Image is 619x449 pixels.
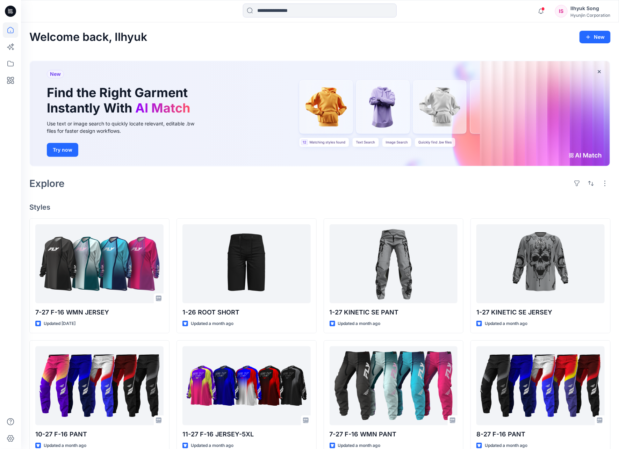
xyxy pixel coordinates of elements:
[182,346,311,426] a: 11-27 F-16 JERSEY-5XL
[330,307,458,317] p: 1-27 KINETIC SE PANT
[476,429,605,439] p: 8-27 F-16 PANT
[555,5,568,17] div: IS
[570,4,610,13] div: Ilhyuk Song
[182,429,311,439] p: 11-27 F-16 JERSEY-5XL
[182,307,311,317] p: 1-26 ROOT SHORT
[330,346,458,426] a: 7-27 F-16 WMN PANT
[338,320,381,327] p: Updated a month ago
[191,320,233,327] p: Updated a month ago
[580,31,611,43] button: New
[35,346,164,426] a: 10-27 F-16 PANT
[135,100,190,116] span: AI Match
[485,320,527,327] p: Updated a month ago
[476,307,605,317] p: 1-27 KINETIC SE JERSEY
[44,320,75,327] p: Updated [DATE]
[570,13,610,18] div: Hyunjin Corporation
[47,85,194,115] h1: Find the Right Garment Instantly With
[35,224,164,304] a: 7-27 F-16 WMN JERSEY
[476,346,605,426] a: 8-27 F-16 PANT
[29,31,147,44] h2: Welcome back, Ilhyuk
[476,224,605,304] a: 1-27 KINETIC SE JERSEY
[47,143,78,157] button: Try now
[35,429,164,439] p: 10-27 F-16 PANT
[29,178,65,189] h2: Explore
[35,307,164,317] p: 7-27 F-16 WMN JERSEY
[182,224,311,304] a: 1-26 ROOT SHORT
[47,120,204,135] div: Use text or image search to quickly locate relevant, editable .bw files for faster design workflows.
[50,70,61,78] span: New
[330,429,458,439] p: 7-27 F-16 WMN PANT
[29,203,611,211] h4: Styles
[330,224,458,304] a: 1-27 KINETIC SE PANT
